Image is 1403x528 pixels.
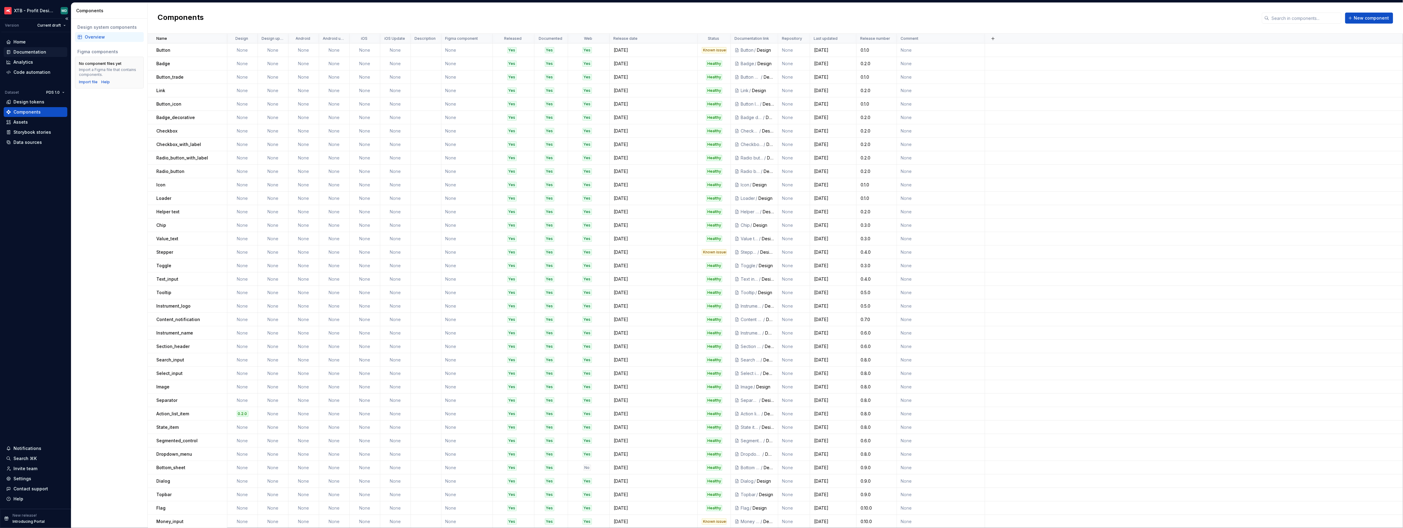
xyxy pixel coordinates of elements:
td: None [778,178,810,192]
td: None [350,138,380,151]
td: None [778,70,810,84]
td: None [897,70,985,84]
div: Analytics [13,59,33,65]
p: Checkbox_with_label [156,141,201,148]
div: [DATE] [810,155,856,161]
p: Repository [782,36,802,41]
a: Home [4,37,67,47]
button: New component [1345,13,1393,24]
div: / [749,182,753,188]
td: None [380,165,411,178]
div: Design tokens [13,99,44,105]
div: 0.1.0 [857,182,896,188]
a: Data sources [4,137,67,147]
td: None [319,165,350,178]
div: Checkbox [741,128,759,134]
a: Settings [4,474,67,484]
div: Home [13,39,26,45]
td: None [319,70,350,84]
td: None [288,84,319,97]
div: Yes [507,61,517,67]
div: Components [76,8,145,14]
p: Documented [539,36,562,41]
td: None [258,192,288,205]
div: Healthy [706,141,722,148]
td: None [227,165,258,178]
a: Design tokens [4,97,67,107]
button: Current draft [35,21,69,30]
p: New release! [13,513,37,518]
p: Button_icon [156,101,181,107]
div: Yes [582,155,592,161]
div: Data sources [13,139,42,145]
td: None [350,57,380,70]
span: New component [1354,15,1389,21]
td: None [319,84,350,97]
div: Yes [582,114,592,121]
div: Components [13,109,41,115]
p: Figma component [445,36,478,41]
div: Design [764,168,774,174]
div: Yes [545,61,554,67]
p: Badge_decorative [156,114,195,121]
div: [DATE] [810,74,856,80]
div: Yes [582,128,592,134]
td: None [319,57,350,70]
div: 0.1.0 [857,47,896,53]
div: Button Icon [741,101,759,107]
td: None [380,111,411,124]
div: Icon [741,182,749,188]
div: [DATE] [610,61,697,67]
div: Yes [582,141,592,148]
div: / [749,88,752,94]
div: [DATE] [810,101,856,107]
div: Version [5,23,19,28]
td: None [441,124,493,138]
td: None [258,70,288,84]
div: XTB - Profit Design System [14,8,53,14]
div: Dataset [5,90,19,95]
p: Radio_button_with_label [156,155,208,161]
div: [DATE] [610,155,697,161]
td: None [380,57,411,70]
div: 0.2.0 [857,61,896,67]
p: Last updated [814,36,838,41]
td: None [380,124,411,138]
div: Healthy [706,155,722,161]
p: Release number [860,36,890,41]
td: None [258,165,288,178]
td: None [441,84,493,97]
p: Link [156,88,165,94]
div: Yes [507,155,517,161]
div: 0.2.0 [857,88,896,94]
td: None [350,192,380,205]
div: Known issues [702,47,727,53]
td: None [778,84,810,97]
div: Help [101,80,110,84]
div: Yes [507,88,517,94]
div: Contact support [13,486,48,492]
p: Name [156,36,167,41]
div: Yes [507,168,517,174]
div: Badge decorative [741,114,763,121]
td: None [288,70,319,84]
td: None [897,43,985,57]
div: [DATE] [810,182,856,188]
td: None [380,84,411,97]
div: / [760,168,764,174]
div: [DATE] [610,101,697,107]
td: None [288,97,319,111]
div: Yes [582,47,592,53]
h2: Components [158,13,204,24]
button: Notifications [4,444,67,453]
div: [DATE] [610,128,697,134]
div: Button Trade [741,74,760,80]
div: Yes [582,88,592,94]
p: Radio_button [156,168,184,174]
p: Design update [262,36,283,41]
td: None [227,192,258,205]
button: Contact support [4,484,67,494]
div: No component files yet [79,61,121,66]
div: [DATE] [810,47,856,53]
p: Release date [613,36,638,41]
